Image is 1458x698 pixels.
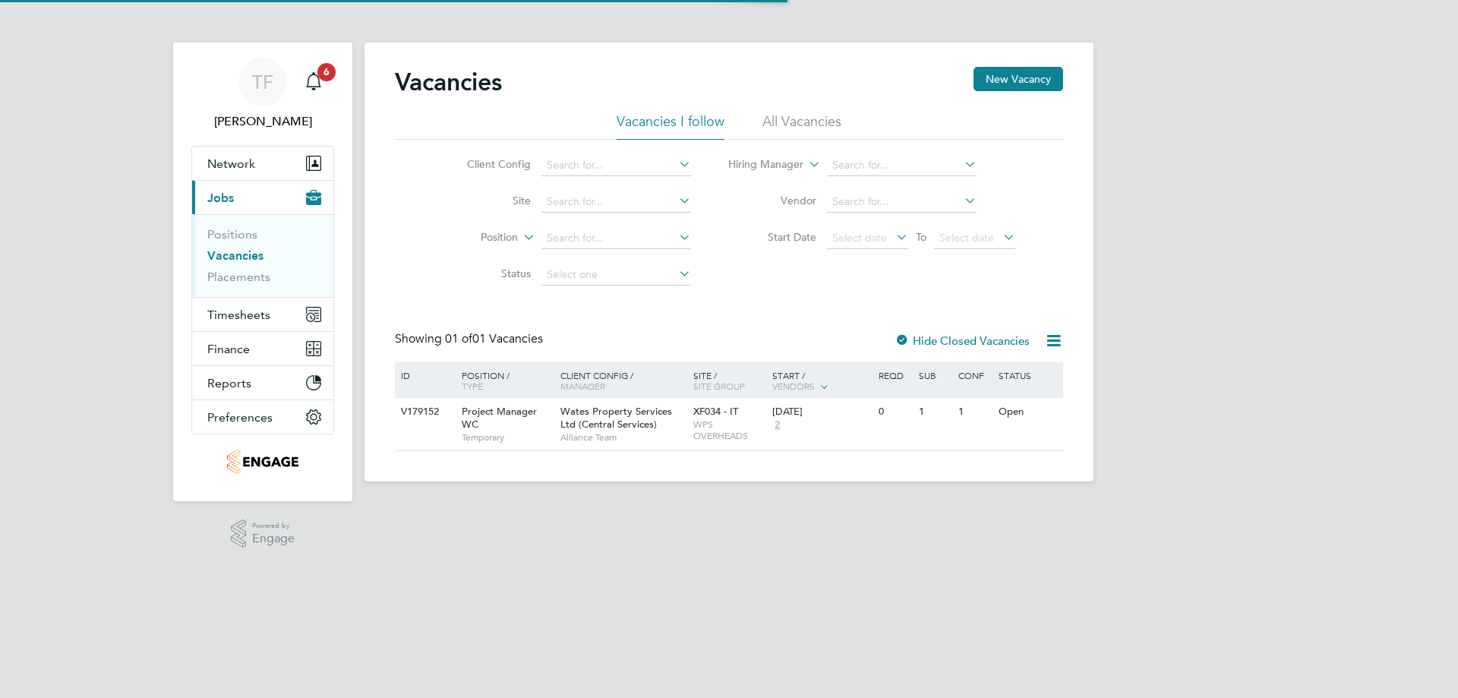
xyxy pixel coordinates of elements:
[560,431,686,444] span: Alliance Team
[445,331,543,346] span: 01 Vacancies
[827,155,977,176] input: Search for...
[827,191,977,213] input: Search for...
[690,362,769,399] div: Site /
[617,112,724,140] li: Vacancies I follow
[431,230,518,245] label: Position
[445,331,472,346] span: 01 of
[729,230,816,244] label: Start Date
[911,227,931,247] span: To
[875,398,914,426] div: 0
[762,112,841,140] li: All Vacancies
[231,520,295,548] a: Powered byEngage
[252,532,295,545] span: Engage
[192,214,333,297] div: Jobs
[207,191,234,205] span: Jobs
[443,157,531,171] label: Client Config
[207,156,255,171] span: Network
[915,362,955,388] div: Sub
[192,366,333,400] button: Reports
[207,376,251,390] span: Reports
[192,147,333,180] button: Network
[207,227,257,242] a: Positions
[191,450,334,474] a: Go to home page
[772,406,871,418] div: [DATE]
[768,362,875,400] div: Start /
[560,380,605,392] span: Manager
[192,400,333,434] button: Preferences
[832,231,887,245] span: Select date
[560,405,672,431] span: Wates Property Services Ltd (Central Services)
[955,398,994,426] div: 1
[395,331,546,347] div: Showing
[443,267,531,280] label: Status
[252,520,295,532] span: Powered by
[716,157,803,172] label: Hiring Manager
[541,228,691,249] input: Search for...
[462,431,553,444] span: Temporary
[298,58,329,106] a: 6
[729,194,816,207] label: Vendor
[541,191,691,213] input: Search for...
[252,72,273,92] span: TF
[207,308,270,322] span: Timesheets
[395,67,502,97] h2: Vacancies
[915,398,955,426] div: 1
[693,418,765,442] span: WPS OVERHEADS
[955,362,994,388] div: Conf
[995,362,1061,388] div: Status
[207,410,273,425] span: Preferences
[772,380,815,392] span: Vendors
[895,333,1030,348] label: Hide Closed Vacancies
[462,380,483,392] span: Type
[192,332,333,365] button: Finance
[875,362,914,388] div: Reqd
[974,67,1063,91] button: New Vacancy
[772,418,782,431] span: 2
[462,405,537,431] span: Project Manager WC
[541,155,691,176] input: Search for...
[191,58,334,131] a: TF[PERSON_NAME]
[317,63,336,81] span: 6
[227,450,298,474] img: damiagroup-logo-retina.png
[192,298,333,331] button: Timesheets
[541,264,691,286] input: Select one
[207,248,264,263] a: Vacancies
[995,398,1061,426] div: Open
[693,380,745,392] span: Site Group
[397,362,450,388] div: ID
[207,270,270,284] a: Placements
[450,362,557,399] div: Position /
[557,362,690,399] div: Client Config /
[191,112,334,131] span: Tash Fletcher
[443,194,531,207] label: Site
[192,181,333,214] button: Jobs
[207,342,250,356] span: Finance
[939,231,994,245] span: Select date
[397,398,450,426] div: V179152
[173,43,352,501] nav: Main navigation
[693,405,738,418] span: XF034 - IT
